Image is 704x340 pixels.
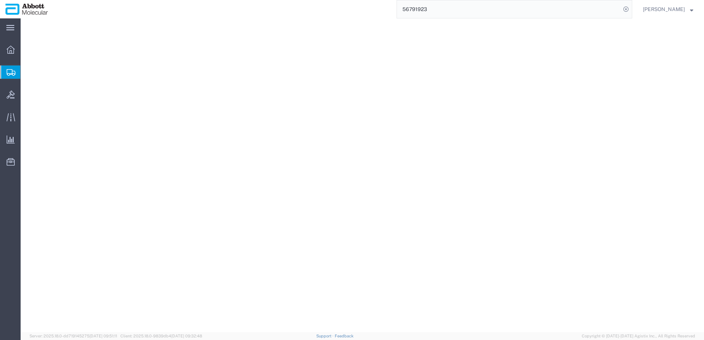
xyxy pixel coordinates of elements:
[643,5,685,13] span: Raza Khan
[120,334,202,338] span: Client: 2025.18.0-9839db4
[582,333,695,339] span: Copyright © [DATE]-[DATE] Agistix Inc., All Rights Reserved
[29,334,117,338] span: Server: 2025.18.0-dd719145275
[89,334,117,338] span: [DATE] 09:51:11
[21,18,704,332] iframe: FS Legacy Container
[335,334,353,338] a: Feedback
[397,0,621,18] input: Search for shipment number, reference number
[171,334,202,338] span: [DATE] 09:32:48
[316,334,335,338] a: Support
[5,4,48,15] img: logo
[643,5,694,14] button: [PERSON_NAME]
